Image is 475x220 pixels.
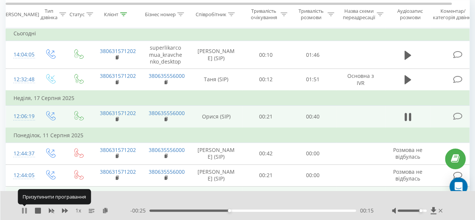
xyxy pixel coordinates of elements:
div: 14:04:05 [14,47,29,62]
td: 00:12 [243,68,290,91]
div: Призупинити програвання [18,189,91,204]
td: [PERSON_NAME] (SIP) [190,187,243,214]
td: 00:12 [243,187,290,214]
div: Тип дзвінка [41,8,57,21]
div: 12:44:05 [14,168,29,183]
a: 380631571202 [100,168,136,175]
div: Бізнес номер [145,11,175,17]
div: Коментар/категорія дзвінка [431,8,475,21]
td: 00:21 [243,106,290,128]
div: 12:06:19 [14,109,29,124]
td: Таня (SIP) [190,68,243,91]
td: 01:51 [290,68,336,91]
a: 380635556000 [149,109,185,117]
td: [PERSON_NAME] (SIP) [190,143,243,164]
span: Розмова не відбулась [393,146,422,160]
a: 380635556000 [149,168,185,175]
div: Open Intercom Messenger [449,178,467,196]
div: [PERSON_NAME] [1,11,39,17]
a: 380635556000 [149,146,185,153]
div: Назва схеми переадресації [342,8,375,21]
div: Accessibility label [228,209,231,212]
span: Розмова не відбулась [393,168,422,182]
td: Основна з IVR [336,68,385,91]
td: 00:21 [243,164,290,186]
div: Статус [69,11,84,17]
a: 380635556000 [149,72,185,79]
a: 380631571202 [100,72,136,79]
td: 00:42 [243,143,290,164]
a: 380631571202 [100,47,136,55]
td: [PERSON_NAME] (SIP) [190,164,243,186]
td: superlikarcomua_kravchenko_desktop [141,41,190,69]
div: Тривалість очікування [249,8,279,21]
div: Співробітник [195,11,226,17]
span: - 00:25 [130,207,149,214]
td: 00:00 [290,164,336,186]
div: Тривалість розмови [296,8,326,21]
span: 00:15 [360,207,373,214]
div: Accessibility label [419,209,422,212]
td: 00:10 [243,41,290,69]
td: 00:00 [290,143,336,164]
div: Аудіозапис розмови [392,8,428,21]
div: 12:44:37 [14,146,29,161]
td: [PERSON_NAME] (SIP) [190,41,243,69]
td: 01:46 [290,41,336,69]
td: superlikarcomua_maria_desktop [141,187,190,214]
td: 00:00 [290,187,336,214]
a: 380631571202 [100,146,136,153]
a: 380631571202 [100,109,136,117]
td: Орися (SIP) [190,106,243,128]
div: 12:32:48 [14,72,29,87]
div: Клієнт [104,11,118,17]
td: 00:40 [290,106,336,128]
span: 1 x [75,207,81,214]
